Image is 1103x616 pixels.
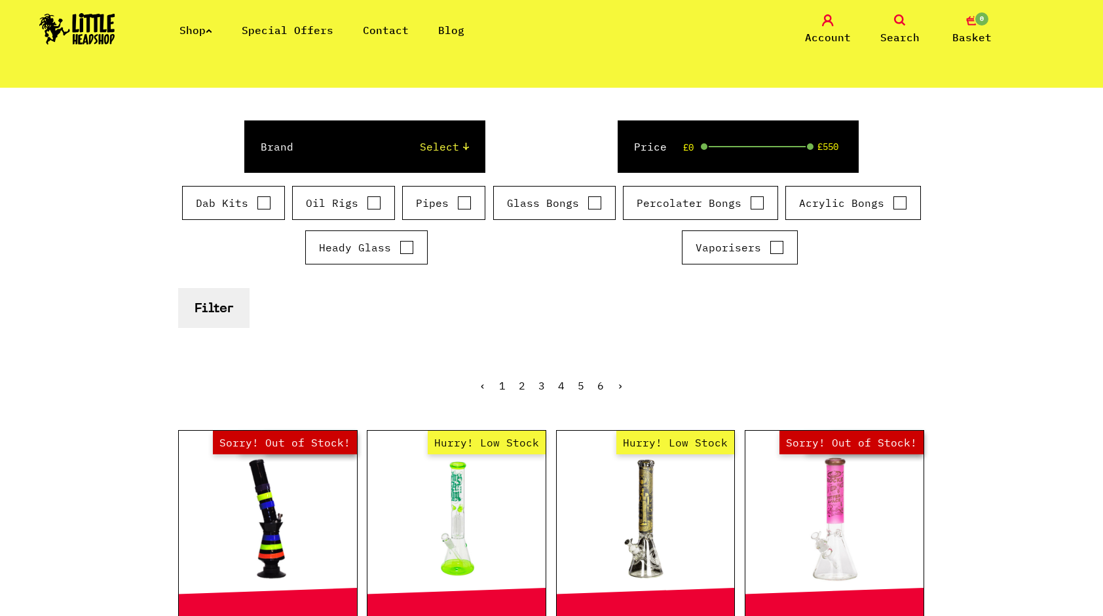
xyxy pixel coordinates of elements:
[538,379,545,392] a: 3
[479,379,486,392] span: ‹
[616,431,734,454] span: Hurry! Low Stock
[974,11,990,27] span: 0
[745,454,924,585] a: Out of Stock Hurry! Low Stock Sorry! Out of Stock!
[799,195,907,211] label: Acrylic Bongs
[507,195,602,211] label: Glass Bongs
[805,29,851,45] span: Account
[557,454,735,585] a: Hurry! Low Stock
[939,14,1005,45] a: 0 Basket
[880,29,920,45] span: Search
[519,379,525,392] a: 2
[634,139,667,154] label: Price
[261,139,293,154] label: Brand
[179,24,212,37] a: Shop
[428,431,546,454] span: Hurry! Low Stock
[817,141,838,152] span: £550
[306,195,381,211] label: Oil Rigs
[479,380,486,391] li: « Previous
[242,24,333,37] a: Special Offers
[597,379,604,392] a: 6
[178,288,250,328] button: Filter
[367,454,546,585] a: Hurry! Low Stock
[179,454,357,585] a: Out of Stock Hurry! Low Stock Sorry! Out of Stock!
[683,142,694,153] span: £0
[779,431,924,454] span: Sorry! Out of Stock!
[578,379,584,392] a: 5
[637,195,764,211] label: Percolater Bongs
[696,240,784,255] label: Vaporisers
[196,195,271,211] label: Dab Kits
[438,24,464,37] a: Blog
[363,24,409,37] a: Contact
[617,379,624,392] a: Next »
[39,13,115,45] img: Little Head Shop Logo
[558,379,565,392] a: 4
[416,195,472,211] label: Pipes
[213,431,357,454] span: Sorry! Out of Stock!
[499,379,506,392] span: 1
[952,29,992,45] span: Basket
[867,14,933,45] a: Search
[319,240,414,255] label: Heady Glass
